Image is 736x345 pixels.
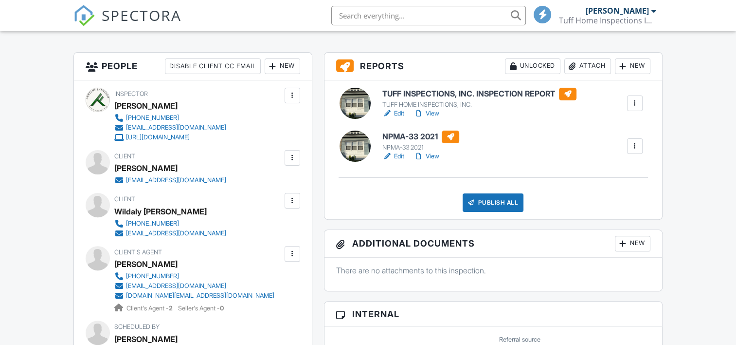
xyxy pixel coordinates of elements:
h3: Reports [324,53,662,80]
strong: 2 [169,305,173,312]
div: [PERSON_NAME] [114,98,178,113]
div: Wildaly [PERSON_NAME] [114,204,207,219]
strong: 0 [220,305,224,312]
span: Client [114,195,135,203]
div: [PHONE_NUMBER] [126,220,179,228]
a: NPMA-33 2021 NPMA-33 2021 [382,131,459,152]
a: [EMAIL_ADDRESS][DOMAIN_NAME] [114,229,226,238]
span: Client's Agent [114,249,162,256]
div: [PHONE_NUMBER] [126,272,179,280]
div: Attach [564,58,611,74]
div: New [265,58,300,74]
img: The Best Home Inspection Software - Spectora [73,5,95,26]
span: Client's Agent - [126,305,174,312]
div: [EMAIL_ADDRESS][DOMAIN_NAME] [126,230,226,237]
a: [PHONE_NUMBER] [114,113,226,123]
label: Referral source [499,335,540,344]
div: Unlocked [505,58,560,74]
div: [PERSON_NAME] [114,257,178,271]
a: [PHONE_NUMBER] [114,271,274,281]
p: There are no attachments to this inspection. [336,265,650,276]
div: [EMAIL_ADDRESS][DOMAIN_NAME] [126,282,226,290]
div: Tuff Home Inspections Inc. [559,16,656,25]
div: Publish All [463,193,523,212]
div: New [615,236,650,251]
a: [EMAIL_ADDRESS][DOMAIN_NAME] [114,281,274,291]
div: TUFF HOME INSPECTIONS, INC. [382,101,576,109]
a: View [414,152,439,161]
span: Client [114,153,135,160]
div: [PHONE_NUMBER] [126,114,179,122]
span: Inspector [114,90,148,97]
span: Scheduled By [114,323,160,330]
div: [URL][DOMAIN_NAME] [126,134,190,141]
a: [EMAIL_ADDRESS][DOMAIN_NAME] [114,123,226,133]
h6: TUFF INSPECTIONS, INC. INSPECTION REPORT [382,88,576,100]
a: TUFF INSPECTIONS, INC. INSPECTION REPORT TUFF HOME INSPECTIONS, INC. [382,88,576,109]
div: [EMAIL_ADDRESS][DOMAIN_NAME] [126,176,226,184]
div: New [615,58,650,74]
a: [URL][DOMAIN_NAME] [114,133,226,142]
a: [EMAIL_ADDRESS][DOMAIN_NAME] [114,175,226,185]
h3: Additional Documents [324,230,662,258]
h6: NPMA-33 2021 [382,131,459,143]
input: Search everything... [331,6,526,25]
div: [PERSON_NAME] [114,161,178,175]
h3: People [74,53,311,80]
a: Edit [382,152,404,161]
div: NPMA-33 2021 [382,144,459,152]
a: [PHONE_NUMBER] [114,219,226,229]
h3: Internal [324,302,662,327]
a: View [414,109,439,118]
div: Disable Client CC Email [165,58,261,74]
div: [PERSON_NAME] [586,6,649,16]
div: [DOMAIN_NAME][EMAIL_ADDRESS][DOMAIN_NAME] [126,292,274,300]
span: SPECTORA [102,5,181,25]
a: [DOMAIN_NAME][EMAIL_ADDRESS][DOMAIN_NAME] [114,291,274,301]
div: [EMAIL_ADDRESS][DOMAIN_NAME] [126,124,226,132]
a: SPECTORA [73,13,181,34]
a: Edit [382,109,404,118]
span: Seller's Agent - [178,305,224,312]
